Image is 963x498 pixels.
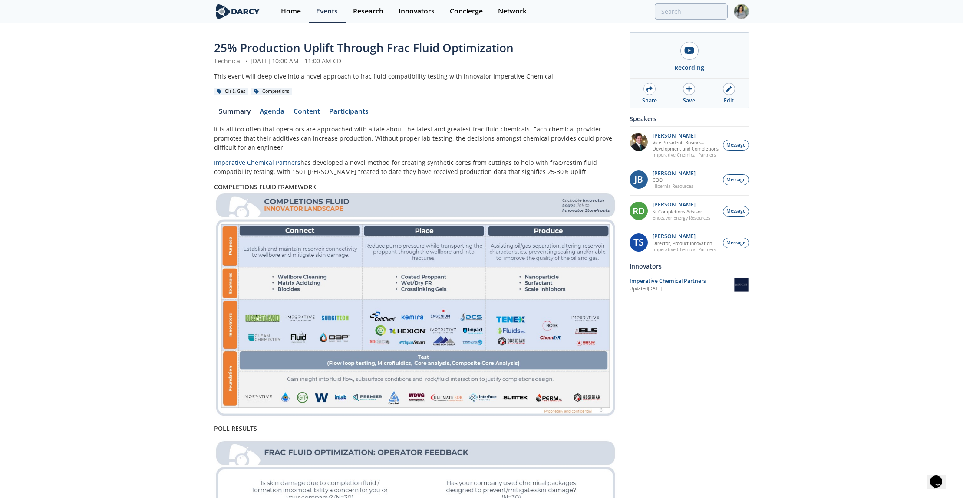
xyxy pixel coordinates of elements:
a: Imperative Chemical Partners Updated[DATE] Imperative Chemical Partners [630,277,749,292]
a: Participants [324,108,373,118]
img: Imperative Chemical Partners [734,277,749,292]
p: has developed a novel method for creating synthetic cores from cuttings to help with frac/restim ... [214,158,617,176]
span: • [244,57,249,65]
span: Message [726,239,745,246]
p: [PERSON_NAME] [653,202,710,208]
button: Message [723,206,749,217]
img: logo-wide.svg [214,4,261,19]
a: Imperative Chemical Partners [214,158,300,167]
div: Save [683,97,695,105]
p: Imperative Chemical Partners [653,246,716,252]
div: Concierge [450,8,483,15]
div: This event will deep dive into a novel approach to frac fluid compatibility testing with innovato... [214,72,617,81]
div: Updated [DATE] [630,285,734,292]
img: Image [214,191,617,418]
div: Innovators [399,8,435,15]
strong: POLL RESULTS [214,424,257,432]
iframe: chat widget [927,463,954,489]
span: Message [726,177,745,183]
div: Edit [724,97,734,105]
a: Edit [709,79,749,108]
p: [PERSON_NAME] [653,170,696,177]
a: Recording [630,33,749,78]
a: Content [289,108,324,118]
p: Imperative Chemical Partners [653,152,719,158]
p: [PERSON_NAME] [653,233,716,239]
p: Vice President, Business Development and Completions [653,140,719,152]
button: Message [723,238,749,249]
div: Completions [251,88,292,95]
div: RD [630,202,648,220]
img: Dz0wSmxuRF6BqWrR68Kg [630,133,648,151]
div: Events [316,8,338,15]
div: Technical [DATE] 10:00 AM - 11:00 AM CDT [214,56,617,66]
a: Summary [214,108,255,118]
p: Director, Product Innovation [653,240,716,246]
strong: COMPLETIONS FLUID FRAMEWORK [214,183,316,191]
div: Innovators [630,259,749,274]
div: Oil & Gas [214,88,248,95]
p: COO [653,177,696,183]
div: TS [630,233,648,252]
p: Endeavor Energy Resources [653,215,710,221]
div: JB [630,170,648,189]
div: Recording [674,63,704,72]
p: [PERSON_NAME] [653,133,719,139]
div: Share [642,97,657,105]
button: Message [723,140,749,151]
div: Speakers [630,111,749,126]
div: Imperative Chemical Partners [630,277,734,285]
p: Sr Completions Advisor [653,209,710,215]
div: Network [498,8,527,15]
p: Hibernia Resources [653,183,696,189]
span: Message [726,208,745,215]
div: Research [353,8,383,15]
span: 25% Production Uplift Through Frac Fluid Optimization [214,40,514,56]
span: Message [726,142,745,149]
p: It is all too often that operators are approached with a tale about the latest and greatest frac ... [214,124,617,152]
div: Home [281,8,301,15]
a: Agenda [255,108,289,118]
img: Profile [734,4,749,19]
button: Message [723,174,749,185]
input: Advanced Search [655,3,728,20]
